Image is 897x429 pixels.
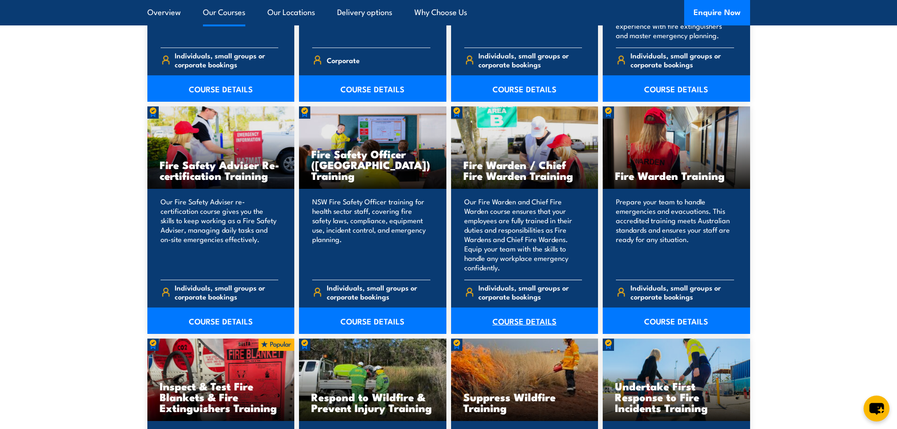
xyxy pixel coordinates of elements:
a: COURSE DETAILS [451,308,598,334]
a: COURSE DETAILS [299,75,446,102]
a: COURSE DETAILS [147,308,295,334]
span: Individuals, small groups or corporate bookings [630,51,734,69]
h3: Suppress Wildfire Training [463,391,586,413]
a: COURSE DETAILS [299,308,446,334]
button: chat-button [864,396,889,421]
h3: Inspect & Test Fire Blankets & Fire Extinguishers Training [160,380,283,413]
h3: Fire Warden / Chief Fire Warden Training [463,159,586,181]
span: Individuals, small groups or corporate bookings [175,283,278,301]
a: COURSE DETAILS [603,308,750,334]
p: Prepare your team to handle emergencies and evacuations. This accredited training meets Australia... [616,197,734,272]
a: COURSE DETAILS [451,75,598,102]
a: COURSE DETAILS [603,75,750,102]
span: Individuals, small groups or corporate bookings [630,283,734,301]
span: Corporate [327,53,360,67]
p: NSW Fire Safety Officer training for health sector staff, covering fire safety laws, compliance, ... [312,197,430,272]
p: Our Fire Warden and Chief Fire Warden course ensures that your employees are fully trained in the... [464,197,582,272]
span: Individuals, small groups or corporate bookings [478,51,582,69]
span: Individuals, small groups or corporate bookings [327,283,430,301]
span: Individuals, small groups or corporate bookings [478,283,582,301]
h3: Respond to Wildfire & Prevent Injury Training [311,391,434,413]
a: COURSE DETAILS [147,75,295,102]
h3: Fire Safety Officer ([GEOGRAPHIC_DATA]) Training [311,148,434,181]
h3: Undertake First Response to Fire Incidents Training [615,380,738,413]
p: Our Fire Safety Adviser re-certification course gives you the skills to keep working as a Fire Sa... [161,197,279,272]
span: Individuals, small groups or corporate bookings [175,51,278,69]
h3: Fire Warden Training [615,170,738,181]
h3: Fire Safety Adviser Re-certification Training [160,159,283,181]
